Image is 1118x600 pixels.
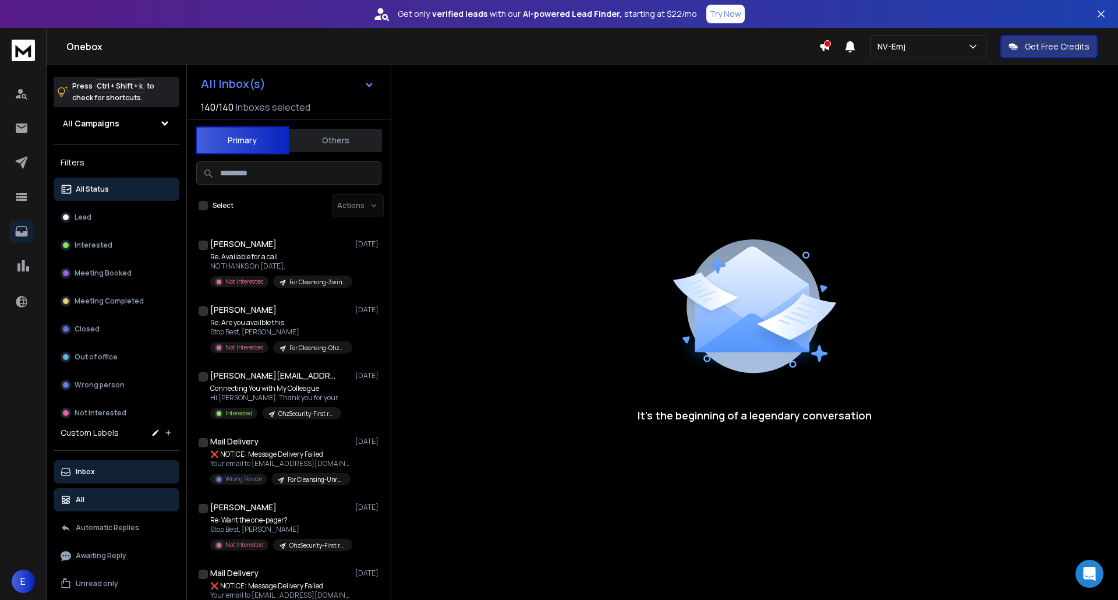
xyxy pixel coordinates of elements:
span: 140 / 140 [201,100,233,114]
p: Closed [75,324,100,334]
label: Select [213,201,233,210]
p: Not Interested [225,277,264,286]
p: [DATE] [355,239,381,249]
button: Meeting Booked [54,262,179,285]
span: Ctrl + Shift + k [95,79,144,93]
button: Lead [54,206,179,229]
p: ❌ NOTICE: Message Delivery Failed [210,450,350,459]
h1: Onebox [66,40,819,54]
p: OhzSecurity-First run-[DATE] [278,410,334,418]
p: Out of office [75,352,118,362]
button: Interested [54,234,179,257]
p: [DATE] [355,503,381,512]
p: Stop Best, [PERSON_NAME] [210,525,350,534]
p: All [76,495,84,504]
h1: [PERSON_NAME] [210,238,277,250]
button: Unread only [54,572,179,595]
p: Connecting You with My Colleague [210,384,341,393]
p: [DATE] [355,371,381,380]
p: Wrong person [75,380,125,390]
p: Not Interested [225,541,264,549]
button: Try Now [706,5,745,23]
p: All Status [76,185,109,194]
h1: Mail Delivery [210,567,259,579]
button: Others [289,128,382,153]
h3: Inboxes selected [236,100,310,114]
p: Re: Available for a call [210,252,350,262]
p: Automatic Replies [76,523,139,532]
button: Closed [54,317,179,341]
p: Awaiting Reply [76,551,126,560]
p: Get Free Credits [1025,41,1089,52]
p: Lead [75,213,91,222]
p: Re: Want the one-pager? [210,516,350,525]
h1: All Campaigns [63,118,119,129]
strong: AI-powered Lead Finder, [523,8,622,20]
p: Meeting Completed [75,297,144,306]
p: For Cleansing-3wins-[DATE] [289,278,345,287]
p: Not Interested [75,408,126,418]
button: E [12,570,35,593]
h1: [PERSON_NAME] [210,502,277,513]
h1: [PERSON_NAME][EMAIL_ADDRESS][DOMAIN_NAME] [210,370,338,382]
button: All [54,488,179,511]
button: All Campaigns [54,112,179,135]
p: Not Interested [225,343,264,352]
p: [DATE] [355,569,381,578]
strong: verified leads [432,8,487,20]
p: Try Now [710,8,741,20]
p: [DATE] [355,437,381,446]
p: It’s the beginning of a legendary conversation [638,407,872,423]
p: [DATE] [355,305,381,315]
p: NO THANKS On [DATE], [210,262,350,271]
h1: [PERSON_NAME] [210,304,277,316]
button: Get Free Credits [1000,35,1098,58]
p: Re: Are you availble this [210,318,350,327]
p: ❌ NOTICE: Message Delivery Failed [210,581,350,591]
button: Not Interested [54,401,179,425]
button: All Status [54,178,179,201]
button: Meeting Completed [54,290,179,313]
p: Stop Best, [PERSON_NAME] [210,327,350,337]
p: Interested [225,409,253,418]
p: Meeting Booked [75,269,132,278]
button: Out of office [54,345,179,369]
p: For Cleansing-OhzSecurity-[DATE] [289,344,345,352]
p: Hi [PERSON_NAME], Thank you for your [210,393,341,403]
h3: Filters [54,154,179,171]
p: For Cleansing-Unravl-[DATE] [288,475,344,484]
p: OhzSecurity-First run-[DATE] [289,541,345,550]
h3: Custom Labels [61,427,119,439]
p: Press to check for shortcuts. [72,80,154,104]
button: Primary [196,126,289,154]
h1: All Inbox(s) [201,78,266,90]
div: Open Intercom Messenger [1075,560,1103,588]
p: NV-Emj [878,41,910,52]
p: Interested [75,241,112,250]
p: Inbox [76,467,95,477]
h1: Mail Delivery [210,436,259,447]
button: Wrong person [54,373,179,397]
p: Get only with our starting at $22/mo [398,8,697,20]
button: Awaiting Reply [54,544,179,567]
p: Your email to [EMAIL_ADDRESS][DOMAIN_NAME] failed [210,591,350,600]
p: Unread only [76,579,118,588]
button: Automatic Replies [54,516,179,539]
p: Your email to [EMAIL_ADDRESS][DOMAIN_NAME] failed [210,459,350,468]
img: logo [12,40,35,61]
p: Wrong Person [225,475,262,483]
button: Inbox [54,460,179,483]
button: All Inbox(s) [192,72,384,96]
